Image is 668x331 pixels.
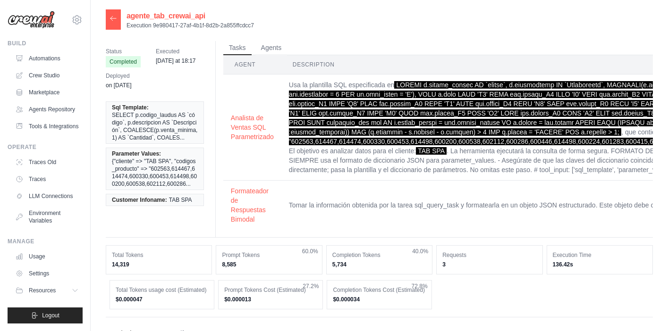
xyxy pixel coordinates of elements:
[332,261,426,268] dd: 5,734
[412,282,428,290] span: 72.8%
[442,261,536,268] dd: 3
[11,102,83,117] a: Agents Repository
[223,55,281,74] th: Agent
[553,261,647,268] dd: 136.42s
[255,41,287,55] button: Agents
[333,296,425,303] dd: $0.000034
[11,155,83,170] a: Traces Old
[222,251,316,259] dt: Prompt Tokens
[127,10,254,22] h2: agente_tab_crewai_api
[621,286,668,331] iframe: Chat Widget
[442,251,536,259] dt: Requests
[11,283,83,298] button: Resources
[106,71,131,81] span: Deployed
[224,286,317,294] dt: Prompt Tokens Cost (Estimated)
[11,206,83,228] a: Environment Variables
[332,251,426,259] dt: Completion Tokens
[11,249,83,264] a: Usage
[116,296,208,303] dd: $0.000047
[106,82,131,89] time: September 8, 2025 at 09:51 hdvdC
[156,58,196,64] time: September 26, 2025 at 18:17 hdvdC
[412,248,428,255] span: 40.0%
[11,51,83,66] a: Automations
[169,196,192,204] span: TAB SPA
[156,47,196,56] span: Executed
[8,40,83,47] div: Build
[8,143,83,151] div: Operate
[112,111,198,141] span: SELECT p.codigo_laudus AS `código`, p.descripcion AS `Descripción`, COALESCE(p.venta_minima, 1) A...
[8,238,83,245] div: Manage
[112,157,198,188] span: {"cliente" => "TAB SPA", "codigos_producto" => "602563,614467,614474,600330,600453,614498,600200,...
[333,286,425,294] dt: Completion Tokens Cost (Estimated)
[231,113,274,141] button: Analista de Ventas SQL Parametrizado
[303,282,319,290] span: 27.2%
[116,286,208,294] dt: Total Tokens usage cost (Estimated)
[223,41,252,55] button: Tasks
[106,47,141,56] span: Status
[29,287,56,294] span: Resources
[11,172,83,187] a: Traces
[8,307,83,323] button: Logout
[553,251,647,259] dt: Execution Time
[112,150,161,157] span: Parameter Values:
[224,296,317,303] dd: $0.000013
[112,196,167,204] span: Customer Infoname:
[222,261,316,268] dd: 8,585
[112,251,206,259] dt: Total Tokens
[112,104,149,111] span: Sql Template:
[127,22,254,29] p: Execution 9e980417-27af-4b1f-8d2b-2a855ffcdcc7
[621,286,668,331] div: Widget de chat
[302,248,318,255] span: 60.0%
[231,186,274,224] button: Formateador de Respuestas Bimodal
[11,266,83,281] a: Settings
[8,11,55,29] img: Logo
[11,85,83,100] a: Marketplace
[11,119,83,134] a: Tools & Integrations
[416,147,447,155] span: TAB SPA
[11,68,83,83] a: Crew Studio
[106,56,141,67] span: Completed
[11,189,83,204] a: LLM Connections
[112,261,206,268] dd: 14,319
[42,312,59,319] span: Logout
